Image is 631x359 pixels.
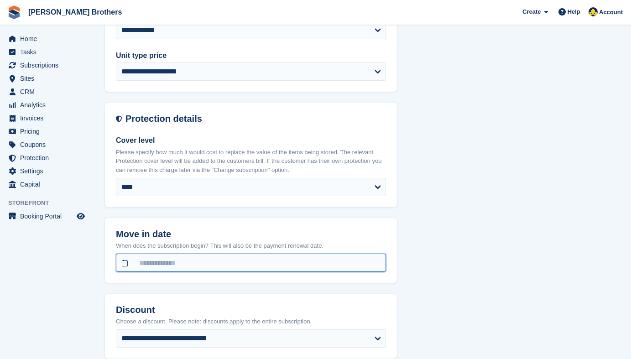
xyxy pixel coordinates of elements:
span: Capital [20,178,75,191]
p: Please specify how much it would cost to replace the value of the items being stored. The relevan... [116,148,386,175]
a: menu [5,85,86,98]
img: Cameron [589,7,598,16]
a: menu [5,72,86,85]
a: menu [5,210,86,223]
a: menu [5,99,86,111]
span: Analytics [20,99,75,111]
span: Home [20,32,75,45]
a: menu [5,32,86,45]
h2: Discount [116,305,386,315]
span: Create [522,7,541,16]
a: Preview store [75,211,86,222]
span: Invoices [20,112,75,125]
a: [PERSON_NAME] Brothers [25,5,125,20]
p: Choose a discount. Please note: discounts apply to the entire subscription. [116,317,386,326]
label: Unit type price [116,50,386,61]
span: Tasks [20,46,75,58]
a: menu [5,165,86,177]
img: stora-icon-8386f47178a22dfd0bd8f6a31ec36ba5ce8667c1dd55bd0f319d3a0aa187defe.svg [7,5,21,19]
span: Booking Portal [20,210,75,223]
h2: Move in date [116,229,386,239]
a: menu [5,46,86,58]
span: Account [599,8,623,17]
a: menu [5,138,86,151]
span: CRM [20,85,75,98]
a: menu [5,125,86,138]
a: menu [5,112,86,125]
span: Settings [20,165,75,177]
img: insurance-details-icon-731ffda60807649b61249b889ba3c5e2b5c27d34e2e1fb37a309f0fde93ff34a.svg [116,114,122,124]
label: Cover level [116,135,386,146]
span: Subscriptions [20,59,75,72]
span: Sites [20,72,75,85]
a: menu [5,59,86,72]
span: Help [568,7,580,16]
span: Coupons [20,138,75,151]
span: Protection [20,151,75,164]
span: Pricing [20,125,75,138]
h2: Protection details [125,114,386,124]
p: When does the subscription begin? This will also be the payment renewal date. [116,241,386,250]
a: menu [5,178,86,191]
span: Storefront [8,198,91,208]
a: menu [5,151,86,164]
